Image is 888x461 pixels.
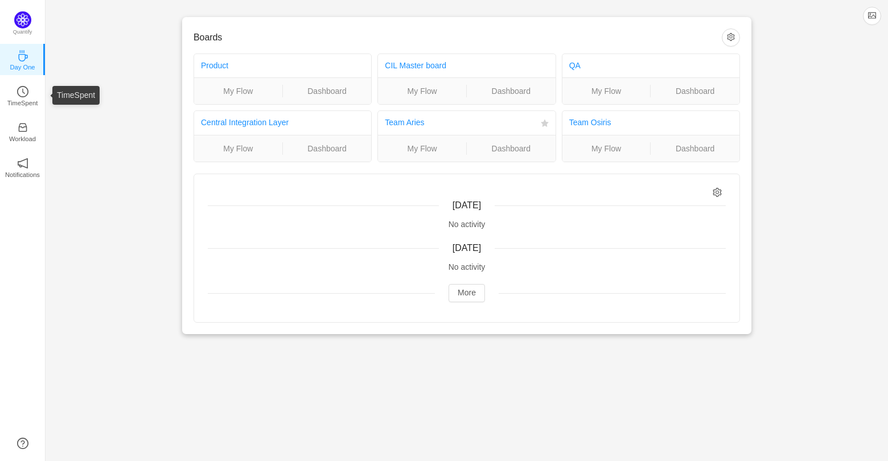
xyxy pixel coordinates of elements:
p: Notifications [5,170,40,180]
button: More [449,284,485,302]
i: icon: coffee [17,50,28,61]
a: icon: notificationNotifications [17,161,28,172]
button: icon: setting [722,28,740,47]
div: No activity [208,261,726,273]
p: Workload [9,134,36,144]
a: Dashboard [283,85,372,97]
i: icon: star [541,120,549,127]
a: Team Aries [385,118,424,127]
span: [DATE] [453,243,481,253]
a: Dashboard [467,142,556,155]
a: Product [201,61,228,70]
a: My Flow [562,85,651,97]
i: icon: inbox [17,122,28,133]
i: icon: clock-circle [17,86,28,97]
h3: Boards [194,32,722,43]
a: icon: question-circle [17,438,28,449]
span: [DATE] [453,200,481,210]
i: icon: setting [713,188,722,197]
a: icon: coffeeDay One [17,53,28,65]
a: Dashboard [651,142,739,155]
p: Day One [10,62,35,72]
a: Dashboard [651,85,739,97]
a: Dashboard [467,85,556,97]
a: My Flow [562,142,651,155]
a: Team Osiris [569,118,611,127]
a: icon: clock-circleTimeSpent [17,89,28,101]
a: icon: inboxWorkload [17,125,28,137]
a: My Flow [194,142,282,155]
a: Dashboard [283,142,372,155]
p: Quantify [13,28,32,36]
a: CIL Master board [385,61,446,70]
i: icon: notification [17,158,28,169]
button: icon: picture [863,7,881,25]
a: Central Integration Layer [201,118,289,127]
a: My Flow [378,85,466,97]
img: Quantify [14,11,31,28]
a: QA [569,61,581,70]
div: No activity [208,219,726,230]
a: My Flow [194,85,282,97]
a: My Flow [378,142,466,155]
p: TimeSpent [7,98,38,108]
